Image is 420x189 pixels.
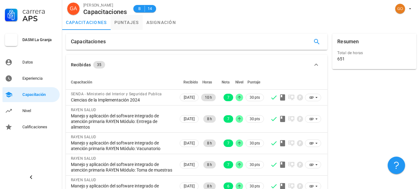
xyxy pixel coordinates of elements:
[337,56,345,62] div: 651
[67,2,80,15] div: avatar
[207,139,212,147] span: 8 h
[111,15,143,30] a: puntajes
[234,75,244,90] th: Nivel
[227,139,229,147] span: 7
[70,2,77,15] span: GA
[143,15,180,30] a: asignación
[71,178,96,182] span: RAYEN SALUD
[200,75,217,90] th: Horas
[71,34,106,50] div: Capacitaciones
[184,161,195,168] span: [DATE]
[247,80,260,84] span: Puntaje
[147,6,152,12] span: 14
[227,115,229,123] span: 7
[235,80,243,84] span: Nivel
[71,92,162,96] span: SENDA - Ministerio del Interior y Seguridad Publica
[71,80,92,84] span: Capacitación
[183,80,198,84] span: Recibido
[71,135,96,139] span: RAYEN SALUD
[178,75,200,90] th: Recibido
[22,15,57,22] div: APS
[71,162,173,173] div: Manejo y aplicación del software integrado de atención primaria RAYEN Módulo: Toma de muestras
[395,4,405,14] div: avatar
[205,94,212,101] span: 10 h
[250,162,260,168] span: 30 pts
[227,94,229,101] span: 7
[2,103,60,118] a: Nivel
[22,108,57,113] div: Nivel
[22,60,57,65] div: Datos
[22,7,57,15] div: Carrera
[71,61,91,68] div: Recibidas
[66,75,178,90] th: Capacitación
[337,50,411,56] div: Total de horas
[250,116,260,122] span: 30 pts
[222,80,229,84] span: Nota
[22,37,57,42] div: DASM La Granja
[207,115,212,123] span: 8 h
[71,97,173,103] div: Ciencias de la Implementación 2024
[184,94,195,101] span: [DATE]
[66,55,327,75] button: Recibidas 35
[250,140,260,146] span: 30 pts
[71,140,173,151] div: Manejo y aplicación del software integrado de atención primaria RAYEN Módulo: Vacunatorio
[97,61,101,69] span: 35
[71,156,96,161] span: RAYEN SALUD
[71,113,173,130] div: Manejo y aplicación del software integrado de atención primaria RAYEN Módulo: Entrega de alimentos
[250,94,260,101] span: 30 pts
[83,8,127,15] div: Capacitaciones
[22,76,57,81] div: Experiencia
[71,108,96,112] span: RAYEN SALUD
[83,2,127,8] div: [PERSON_NAME]
[2,71,60,86] a: Experiencia
[184,140,195,147] span: [DATE]
[227,161,229,168] span: 7
[2,87,60,102] a: Capacitación
[337,34,359,50] div: Resumen
[22,92,57,97] div: Capacitación
[244,75,265,90] th: Puntaje
[137,6,142,12] span: B
[207,161,212,168] span: 8 h
[62,15,111,30] a: capacitaciones
[202,80,212,84] span: Horas
[2,120,60,135] a: Calificaciones
[2,55,60,70] a: Datos
[184,116,195,122] span: [DATE]
[22,125,57,130] div: Calificaciones
[217,75,234,90] th: Nota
